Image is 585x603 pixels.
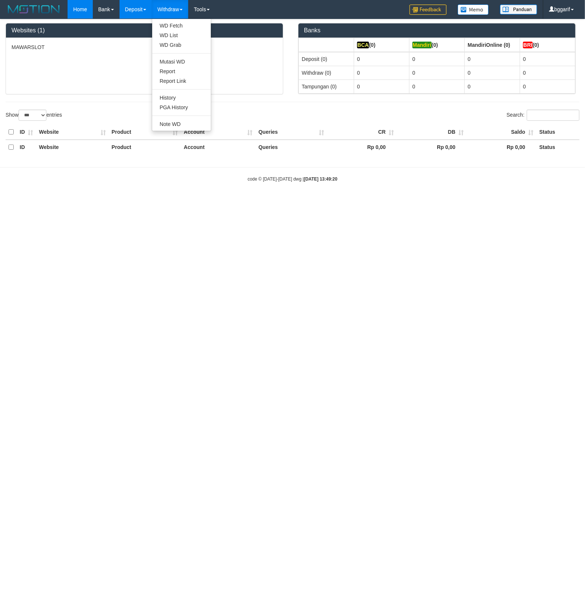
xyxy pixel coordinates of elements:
th: CR [327,125,397,140]
th: Group: activate to sort column ascending [409,38,465,52]
th: Website [36,140,109,155]
td: 0 [520,66,575,80]
td: Tampungan (0) [299,80,354,93]
img: MOTION_logo.png [6,4,62,15]
label: Show entries [6,110,62,121]
td: 0 [409,66,465,80]
th: Product [109,125,181,140]
small: code © [DATE]-[DATE] dwg | [248,176,337,182]
td: 0 [409,52,465,66]
th: Queries [255,125,327,140]
th: Group: activate to sort column ascending [520,38,575,52]
label: Search: [507,110,579,121]
select: Showentries [19,110,46,121]
td: Deposit (0) [299,52,354,66]
em: BCA [357,42,369,48]
td: 0 [354,52,409,66]
th: Saldo [467,125,536,140]
th: Account [181,140,255,155]
th: Group: activate to sort column ascending [354,38,409,52]
img: Button%20Memo.svg [458,4,489,15]
td: 0 [520,52,575,66]
img: Feedback.jpg [409,4,447,15]
th: Group: activate to sort column ascending [465,38,520,52]
th: Account [181,125,255,140]
th: Rp 0,00 [467,140,536,155]
td: 0 [465,80,520,93]
a: WD Fetch [152,21,211,30]
td: Withdraw (0) [299,66,354,80]
a: PGA History [152,103,211,112]
td: 0 [409,80,465,93]
a: Note WD [152,119,211,129]
th: Rp 0,00 [327,140,397,155]
th: Product [109,140,181,155]
em: Mandiri [412,42,432,48]
th: ID [17,140,36,155]
th: ID [17,125,36,140]
a: WD List [152,30,211,40]
a: Mutasi WD [152,57,211,67]
td: 0 [465,66,520,80]
td: 0 [354,66,409,80]
h3: Banks [304,27,570,34]
h3: Websites (1) [12,27,277,34]
th: Status [536,140,579,155]
img: panduan.png [500,4,537,14]
a: Report Link [152,76,211,86]
a: Report [152,67,211,76]
th: Rp 0,00 [397,140,467,155]
a: History [152,93,211,103]
td: 0 [354,80,409,93]
input: Search: [527,110,579,121]
th: Status [536,125,579,140]
td: 0 [520,80,575,93]
th: DB [397,125,467,140]
th: Website [36,125,109,140]
em: BRI [523,42,533,48]
strong: [DATE] 13:49:20 [304,176,337,182]
p: MAWARSLOT [12,43,277,51]
th: Queries [255,140,327,155]
th: Group: activate to sort column ascending [299,38,354,52]
a: WD Grab [152,40,211,50]
td: 0 [465,52,520,66]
